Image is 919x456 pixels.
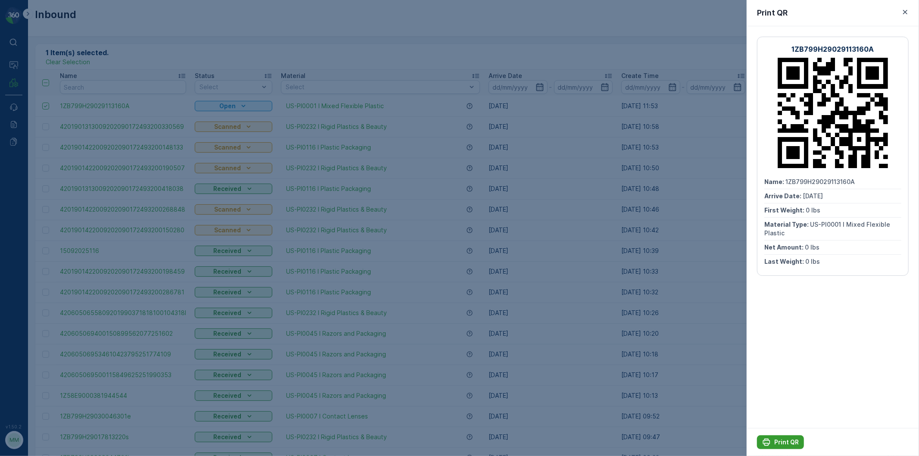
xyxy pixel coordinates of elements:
[48,212,63,220] span: 0 lbs
[7,170,49,177] span: First Weight :
[757,435,804,449] button: Print QR
[28,141,156,149] span: 4201901422009202090172493200148133
[7,212,48,220] span: Last Weight :
[764,221,892,237] span: US-PI0001 I Mixed Flexible Plastic
[764,258,805,265] span: Last Weight :
[805,258,820,265] span: 0 lbs
[764,178,785,185] span: Name :
[805,244,819,251] span: 0 lbs
[764,206,806,214] span: First Weight :
[53,184,140,191] span: US-PI0116 I Plastic Packaging
[792,44,874,54] p: 1ZB799H29029113160A
[764,221,810,228] span: Material Type :
[7,198,48,206] span: Net Amount :
[48,198,62,206] span: 0 lbs
[774,438,799,447] p: Print QR
[46,156,66,163] span: [DATE]
[49,170,63,177] span: 0 lbs
[764,192,803,200] span: Arrive Date :
[785,178,855,185] span: 1ZB799H29029113160A
[7,184,53,191] span: Material Type :
[7,156,46,163] span: Arrive Date :
[803,192,823,200] span: [DATE]
[7,141,28,149] span: Name :
[764,244,805,251] span: Net Amount :
[806,206,820,214] span: 0 lbs
[757,7,788,19] p: Print QR
[385,7,533,18] p: 4201901422009202090172493200148133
